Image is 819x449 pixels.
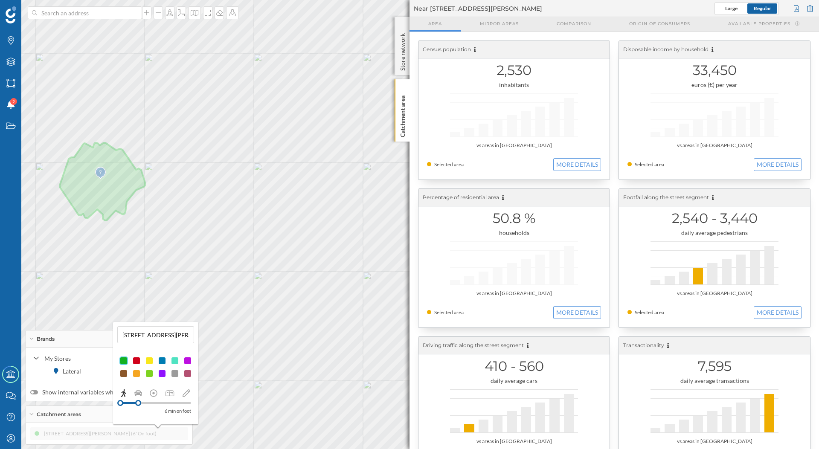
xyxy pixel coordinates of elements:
span: Origin of consumers [629,20,690,27]
div: Transactionality [619,337,810,354]
div: households [427,229,601,237]
div: daily average pedestrians [627,229,802,237]
div: My Stores [44,354,137,363]
span: Selected area [635,309,664,316]
h1: 2,540 - 3,440 [627,210,802,226]
button: MORE DETAILS [553,158,601,171]
span: Comparison [557,20,591,27]
h1: 33,450 [627,62,802,78]
span: Large [725,5,738,12]
div: vs areas in [GEOGRAPHIC_DATA] [627,289,802,298]
div: euros (€) per year [627,81,802,89]
span: Available properties [728,20,790,27]
button: MORE DETAILS [553,306,601,319]
p: Catchment area [398,92,407,137]
h1: 50.8 % [427,210,601,226]
span: Selected area [635,161,664,168]
span: Selected area [434,161,464,168]
button: MORE DETAILS [754,306,802,319]
div: vs areas in [GEOGRAPHIC_DATA] [427,289,601,298]
div: vs areas in [GEOGRAPHIC_DATA] [627,141,802,150]
div: vs areas in [GEOGRAPHIC_DATA] [427,437,601,446]
span: Catchment areas [37,411,81,418]
span: Mirror areas [480,20,519,27]
button: MORE DETAILS [754,158,802,171]
h1: 2,530 [427,62,601,78]
span: Regular [754,5,771,12]
span: 2 [12,97,15,106]
div: daily average cars [427,377,601,385]
div: daily average transactions [627,377,802,385]
div: Disposable income by household [619,41,810,58]
div: Census population [418,41,610,58]
span: Near [STREET_ADDRESS][PERSON_NAME] [414,4,542,13]
div: vs areas in [GEOGRAPHIC_DATA] [427,141,601,150]
div: vs areas in [GEOGRAPHIC_DATA] [627,437,802,446]
label: Show internal variables when hovering over the marker [30,388,188,397]
div: Lateral [63,367,85,376]
span: Area [428,20,442,27]
span: Selected area [434,309,464,316]
img: Geoblink Logo [6,6,16,23]
p: 6 min on foot [165,407,191,415]
div: inhabitants [427,81,601,89]
div: Footfall along the street segment [619,189,810,206]
h1: 7,595 [627,358,802,374]
div: Driving traffic along the street segment [418,337,610,354]
span: Brands [37,335,55,343]
p: Store network [398,30,407,71]
div: Percentage of residential area [418,189,610,206]
span: Support [17,6,46,14]
h1: 410 - 560 [427,358,601,374]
